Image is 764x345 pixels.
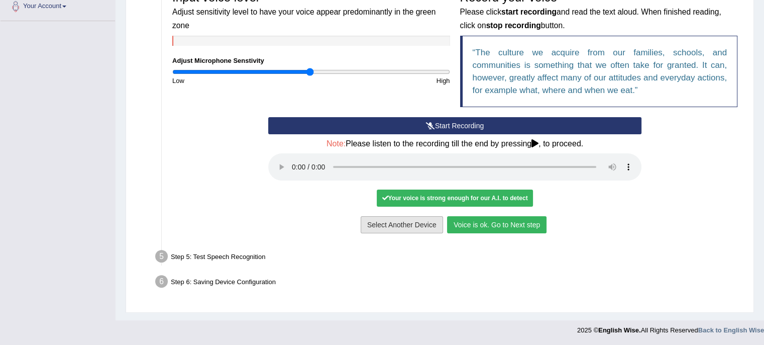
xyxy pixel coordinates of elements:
[151,247,749,269] div: Step 5: Test Speech Recognition
[361,216,443,233] button: Select Another Device
[501,8,557,16] b: start recording
[268,117,641,134] button: Start Recording
[577,320,764,335] div: 2025 © All Rights Reserved
[698,326,764,334] a: Back to English Wise
[167,76,311,85] div: Low
[460,8,721,29] small: Please click and read the text aloud. When finished reading, click on button.
[172,8,435,29] small: Adjust sensitivity level to have your voice appear predominantly in the green zone
[172,56,264,65] label: Adjust Microphone Senstivity
[598,326,640,334] strong: English Wise.
[447,216,547,233] button: Voice is ok. Go to Next step
[268,139,641,148] h4: Please listen to the recording till the end by pressing , to proceed.
[377,190,532,207] div: Your voice is strong enough for our A.I. to detect
[151,272,749,294] div: Step 6: Saving Device Configuration
[311,76,455,85] div: High
[486,21,541,30] b: stop recording
[326,139,346,148] span: Note:
[473,48,727,95] q: The culture we acquire from our families, schools, and communities is something that we often tak...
